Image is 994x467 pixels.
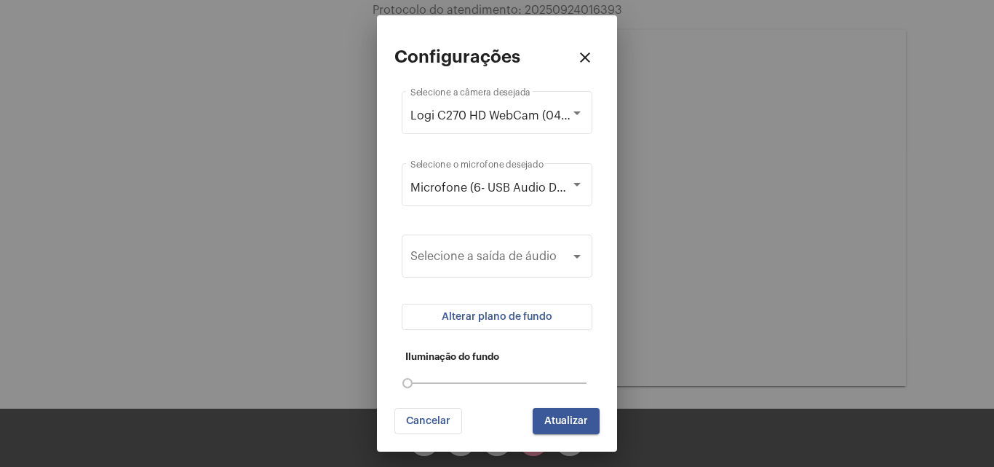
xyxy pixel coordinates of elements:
[410,182,660,194] span: Microfone (6- USB Audio Device) (0d8c:0014)
[533,408,600,434] button: Atualizar
[406,416,450,426] span: Cancelar
[442,312,552,322] span: Alterar plano de fundo
[544,416,588,426] span: Atualizar
[576,49,594,66] mat-icon: close
[410,110,611,122] span: Logi C270 HD WebCam (046d:0825)
[394,47,520,66] h2: Configurações
[394,408,462,434] button: Cancelar
[405,352,589,362] h5: Iluminação do fundo
[402,304,592,330] button: Alterar plano de fundo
